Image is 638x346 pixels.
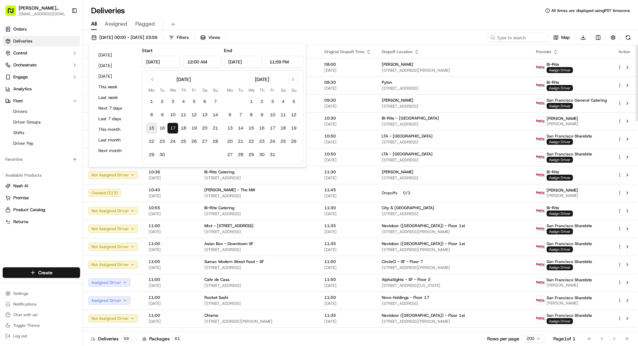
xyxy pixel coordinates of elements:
span: Returns [13,219,28,225]
span: [DATE] [324,175,371,181]
th: Monday [225,87,235,94]
img: betty.jpg [536,171,545,179]
button: 18 [178,123,189,133]
span: San Francisco General Catering [547,98,607,103]
button: 25 [178,136,189,147]
button: Not Assigned Driver [88,171,138,179]
span: Assign Driver [547,175,573,181]
th: Monday [146,87,157,94]
button: 29 [246,149,257,160]
button: 1 [246,96,257,107]
th: Wednesday [246,87,257,94]
th: Friday [267,87,278,94]
span: Pylon [382,80,392,85]
button: 8 [146,110,157,120]
button: Promise [3,193,80,203]
button: 5 [189,96,199,107]
span: Log out [13,333,27,339]
button: Refresh [623,33,633,42]
span: [DATE] [324,193,371,199]
span: Create [38,269,53,276]
a: Returns [5,219,77,225]
a: Driver Pay [11,139,72,148]
input: Type to search [488,33,548,42]
button: Start new chat [113,65,121,73]
span: Driver Groups [13,119,41,125]
div: Start new chat [30,63,109,70]
button: Last week [95,93,135,102]
span: 11:35 [324,241,371,246]
button: Returns [3,216,80,227]
span: Bi-Rite [547,169,559,175]
span: [STREET_ADDRESS] [204,193,314,199]
span: API Documentation [63,148,107,155]
button: 9 [157,110,167,120]
span: [DATE] [149,211,194,216]
button: 19 [288,123,299,133]
span: [STREET_ADDRESS] [382,104,525,109]
span: [STREET_ADDRESS] [382,86,525,91]
button: 5 [288,96,299,107]
span: San Francisco Sharebite [547,241,592,246]
span: [PERSON_NAME] [547,188,578,193]
button: Toggle Theme [3,321,80,330]
span: [PERSON_NAME] [547,116,578,121]
button: Go to previous month [148,75,157,84]
span: Views [208,35,220,41]
button: [EMAIL_ADDRESS][DOMAIN_NAME] [19,11,66,17]
button: 10 [267,110,278,120]
button: Map [550,33,573,42]
img: betty.jpg [536,278,545,287]
img: 1736555255976-a54dd68f-1ca7-489b-9aae-adbdc363a1c4 [7,63,19,75]
button: 29 [146,149,157,160]
span: [STREET_ADDRESS] [204,211,314,216]
img: betty.jpg [536,153,545,161]
span: [PERSON_NAME] [382,98,413,103]
span: City & [GEOGRAPHIC_DATA] [382,205,434,211]
button: [DATE] [95,72,135,81]
a: 💻API Documentation [53,146,109,158]
a: Shifts [11,128,72,137]
span: Assign Driver [547,228,573,234]
span: [DATE] [149,175,194,181]
span: 08:30 [324,80,371,85]
img: bettytllc [7,115,17,125]
button: 27 [199,136,210,147]
a: Promise [5,195,77,201]
img: betty.jpg [536,296,545,305]
input: Time [183,56,222,68]
button: 22 [146,136,157,147]
span: • [38,121,41,126]
label: Start [142,47,153,53]
span: [STREET_ADDRESS] [382,139,525,145]
input: Time [265,56,304,68]
span: Settings [13,291,28,296]
a: Product Catalog [5,207,77,213]
span: [STREET_ADDRESS] [382,157,525,163]
th: Saturday [199,87,210,94]
span: Bi-Rite [547,62,559,67]
span: Pylon [66,165,80,170]
button: Control [3,48,80,58]
div: Favorites [3,154,80,165]
span: Control [13,50,27,56]
img: betty.jpg [536,189,545,197]
span: Bi-Rite [547,205,559,211]
img: betty.jpg [536,207,545,215]
span: Assign Driver [547,157,573,163]
button: 26 [189,136,199,147]
div: 📗 [7,149,12,154]
span: Drivers [13,109,27,115]
div: Past conversations [7,86,45,92]
button: Next month [95,146,135,155]
button: 24 [267,136,278,147]
div: 0 / 3 [400,190,413,196]
button: Log out [3,331,80,341]
button: 26 [288,136,299,147]
button: 9 [257,110,267,120]
span: Engage [13,74,28,80]
span: [DATE] [324,68,371,73]
span: Deliveries [13,38,32,44]
button: Not Assigned Driver [88,225,138,233]
button: 2 [157,96,167,107]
